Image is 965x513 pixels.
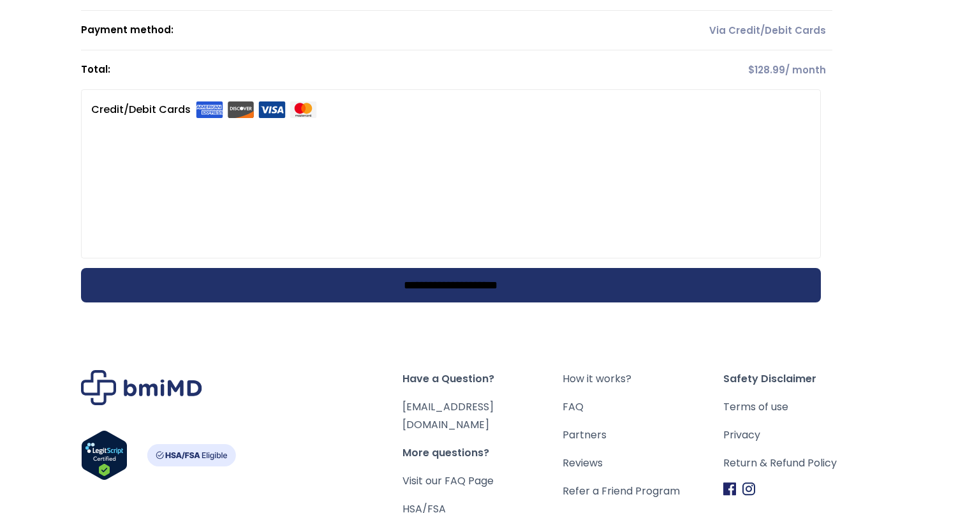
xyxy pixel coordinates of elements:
img: Instagram [742,482,755,496]
img: Discover [227,101,254,118]
a: Visit our FAQ Page [402,473,494,488]
label: Credit/Debit Cards [91,100,317,120]
img: HSA-FSA [147,444,236,466]
td: Via Credit/Debit Cards [524,11,832,50]
a: Return & Refund Policy [723,454,884,472]
img: Verify Approval for www.bmimd.com [81,430,128,480]
img: Visa [258,101,286,118]
a: Privacy [723,426,884,444]
a: [EMAIL_ADDRESS][DOMAIN_NAME] [402,399,494,432]
a: Verify LegitScript Approval for www.bmimd.com [81,430,128,486]
a: Refer a Friend Program [563,482,723,500]
a: How it works? [563,370,723,388]
a: Reviews [563,454,723,472]
span: 128.99 [748,63,785,77]
a: Terms of use [723,398,884,416]
a: Partners [563,426,723,444]
iframe: Secure payment input frame [89,117,808,241]
th: Payment method: [81,11,525,50]
img: Brand Logo [81,370,202,405]
a: FAQ [563,398,723,416]
th: Total: [81,50,525,89]
img: Facebook [723,482,736,496]
img: Amex [196,101,223,118]
span: Safety Disclaimer [723,370,884,388]
img: Mastercard [290,101,317,118]
span: $ [748,63,755,77]
span: More questions? [402,444,563,462]
span: Have a Question? [402,370,563,388]
td: / month [524,50,832,89]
